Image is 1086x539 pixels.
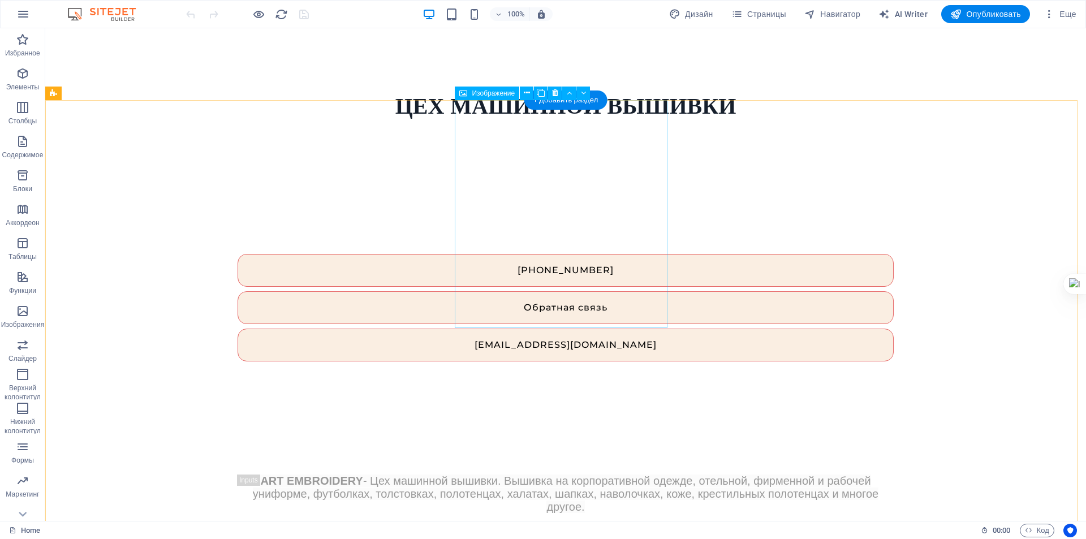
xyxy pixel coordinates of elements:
p: Формы [11,456,34,465]
span: Код [1025,524,1049,537]
span: 00 00 [993,524,1010,537]
p: Маркетинг [6,490,39,499]
p: Изображения [1,320,45,329]
h6: 100% [507,7,525,21]
p: Содержимое [2,150,44,159]
span: Навигатор [804,8,860,20]
button: Usercentrics [1063,524,1077,537]
p: Аккордеон [6,218,40,227]
span: Дизайн [669,8,713,20]
p: Столбцы [8,117,37,126]
p: Блоки [13,184,32,193]
p: Слайдер [8,354,37,363]
h6: Время сеанса [981,524,1011,537]
span: Опубликовать [950,8,1021,20]
button: Еще [1039,5,1081,23]
span: : [1001,526,1002,534]
button: Страницы [727,5,791,23]
a: Щелкните для отмены выбора. Дважды щелкните, чтобы открыть Страницы [9,524,40,537]
p: Избранное [5,49,40,58]
button: Дизайн [665,5,718,23]
button: reload [274,7,288,21]
button: Нажмите здесь, чтобы выйти из режима предварительного просмотра и продолжить редактирование [252,7,265,21]
img: Editor Logo [65,7,150,21]
p: Функции [9,286,36,295]
div: Дизайн (Ctrl+Alt+Y) [665,5,718,23]
i: Перезагрузить страницу [275,8,288,21]
span: Еще [1044,8,1076,20]
span: Страницы [731,8,786,20]
p: Таблицы [8,252,37,261]
button: AI Writer [874,5,932,23]
button: Код [1020,524,1054,537]
button: Навигатор [800,5,865,23]
button: 100% [490,7,530,21]
span: Изображение [472,90,515,97]
span: AI Writer [878,8,928,20]
button: Опубликовать [941,5,1030,23]
p: Элементы [6,83,39,92]
i: При изменении размера уровень масштабирования подстраивается автоматически в соответствии с выбра... [536,9,546,19]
